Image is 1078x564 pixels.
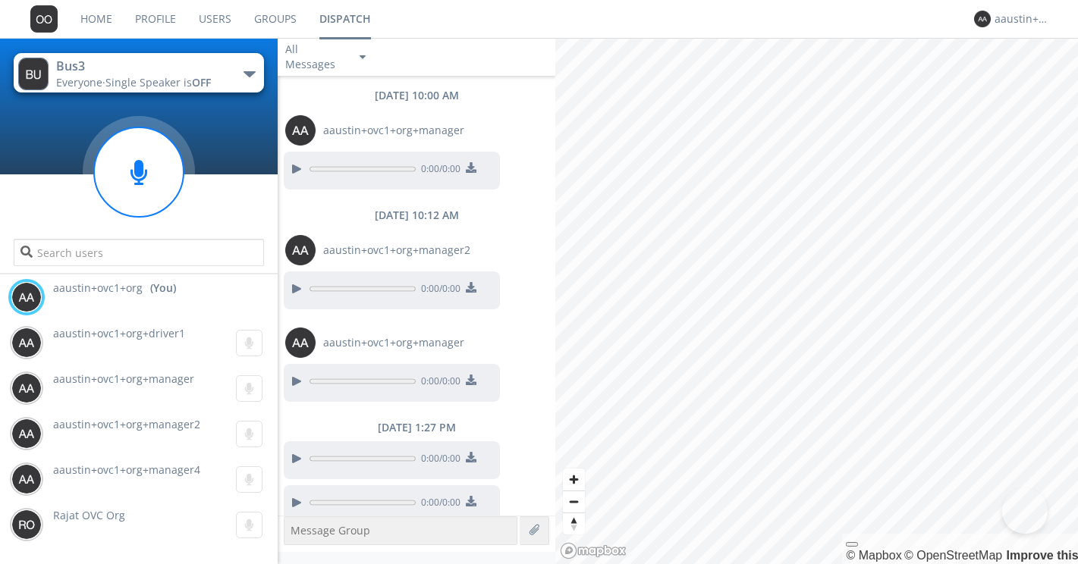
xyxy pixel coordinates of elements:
[278,420,555,435] div: [DATE] 1:27 PM
[416,496,460,512] span: 0:00 / 0:00
[360,55,366,59] img: caret-down-sm.svg
[105,75,211,89] span: Single Speaker is
[416,452,460,468] span: 0:00 / 0:00
[11,509,42,540] img: 373638.png
[560,542,627,559] a: Mapbox logo
[995,11,1051,27] div: aaustin+ovc1+org
[285,327,316,358] img: 373638.png
[11,373,42,403] img: 373638.png
[30,5,58,33] img: 373638.png
[904,549,1002,562] a: OpenStreetMap
[466,282,476,293] img: download media button
[466,162,476,173] img: download media button
[278,208,555,223] div: [DATE] 10:12 AM
[278,88,555,103] div: [DATE] 10:00 AM
[323,243,470,258] span: aaustin+ovc1+org+manager2
[14,239,263,266] input: Search users
[974,11,991,27] img: 373638.png
[53,417,200,431] span: aaustin+ovc1+org+manager2
[53,326,185,340] span: aaustin+ovc1+org+driver1
[11,327,42,358] img: 373638.png
[53,371,194,386] span: aaustin+ovc1+org+manager
[466,452,476,462] img: download media button
[285,115,316,146] img: 373638.png
[285,235,316,265] img: 373638.png
[563,468,585,490] button: Zoom in
[192,75,211,89] span: OFF
[56,75,227,90] div: Everyone ·
[416,374,460,391] span: 0:00 / 0:00
[323,335,464,350] span: aaustin+ovc1+org+manager
[11,418,42,449] img: 373638.png
[563,512,585,534] button: Reset bearing to north
[53,462,200,477] span: aaustin+ovc1+org+manager4
[466,496,476,506] img: download media button
[416,162,460,179] span: 0:00 / 0:00
[18,58,49,90] img: 373638.png
[323,123,464,138] span: aaustin+ovc1+org+manager
[416,282,460,299] span: 0:00 / 0:00
[53,508,125,522] span: Rajat OVC Org
[846,542,858,547] button: Toggle attribution
[11,464,42,494] img: 373638.png
[285,42,346,72] div: All Messages
[56,58,227,75] div: Bus3
[846,549,901,562] a: Mapbox
[466,374,476,385] img: download media button
[11,282,42,312] img: 373638.png
[14,53,263,92] button: Bus3Everyone·Single Speaker isOFF
[1002,488,1048,534] iframe: Toggle Customer Support
[53,280,143,296] span: aaustin+ovc1+org
[563,490,585,512] button: Zoom out
[150,280,176,296] div: (You)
